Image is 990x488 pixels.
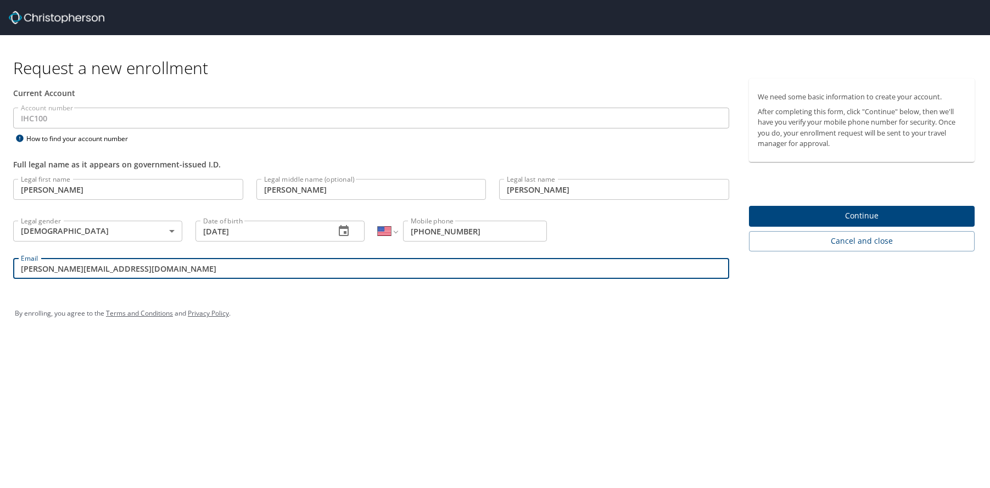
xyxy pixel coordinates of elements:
[13,221,182,242] div: [DEMOGRAPHIC_DATA]
[749,231,975,251] button: Cancel and close
[758,234,966,248] span: Cancel and close
[13,132,150,145] div: How to find your account number
[749,206,975,227] button: Continue
[15,300,975,327] div: By enrolling, you agree to the and .
[106,308,173,318] a: Terms and Conditions
[758,209,966,223] span: Continue
[13,87,729,99] div: Current Account
[13,57,983,78] h1: Request a new enrollment
[195,221,326,242] input: MM/DD/YYYY
[13,159,729,170] div: Full legal name as it appears on government-issued I.D.
[188,308,229,318] a: Privacy Policy
[758,92,966,102] p: We need some basic information to create your account.
[9,11,104,24] img: cbt logo
[403,221,547,242] input: Enter phone number
[758,106,966,149] p: After completing this form, click "Continue" below, then we'll have you verify your mobile phone ...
